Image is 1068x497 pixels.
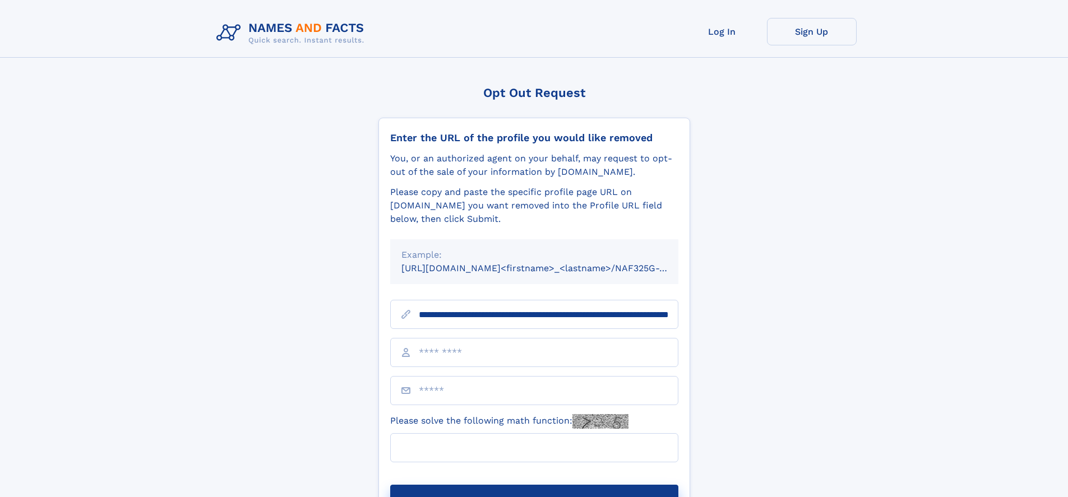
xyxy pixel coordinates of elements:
[390,152,678,179] div: You, or an authorized agent on your behalf, may request to opt-out of the sale of your informatio...
[212,18,373,48] img: Logo Names and Facts
[390,132,678,144] div: Enter the URL of the profile you would like removed
[378,86,690,100] div: Opt Out Request
[390,185,678,226] div: Please copy and paste the specific profile page URL on [DOMAIN_NAME] you want removed into the Pr...
[390,414,628,429] label: Please solve the following math function:
[677,18,767,45] a: Log In
[767,18,857,45] a: Sign Up
[401,263,700,273] small: [URL][DOMAIN_NAME]<firstname>_<lastname>/NAF325G-xxxxxxxx
[401,248,667,262] div: Example:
